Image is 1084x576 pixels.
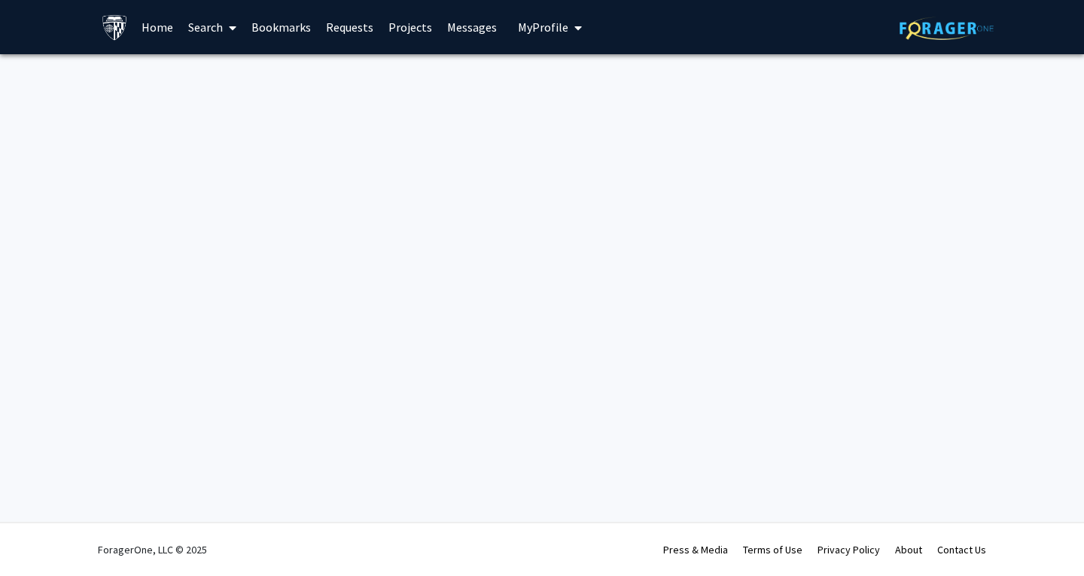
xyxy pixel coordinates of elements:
[663,543,728,556] a: Press & Media
[518,20,568,35] span: My Profile
[895,543,922,556] a: About
[381,1,440,53] a: Projects
[98,523,207,576] div: ForagerOne, LLC © 2025
[244,1,318,53] a: Bookmarks
[818,543,880,556] a: Privacy Policy
[743,543,802,556] a: Terms of Use
[134,1,181,53] a: Home
[181,1,244,53] a: Search
[102,14,128,41] img: Johns Hopkins University Logo
[440,1,504,53] a: Messages
[318,1,381,53] a: Requests
[1020,508,1073,565] iframe: Chat
[900,17,994,40] img: ForagerOne Logo
[937,543,986,556] a: Contact Us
